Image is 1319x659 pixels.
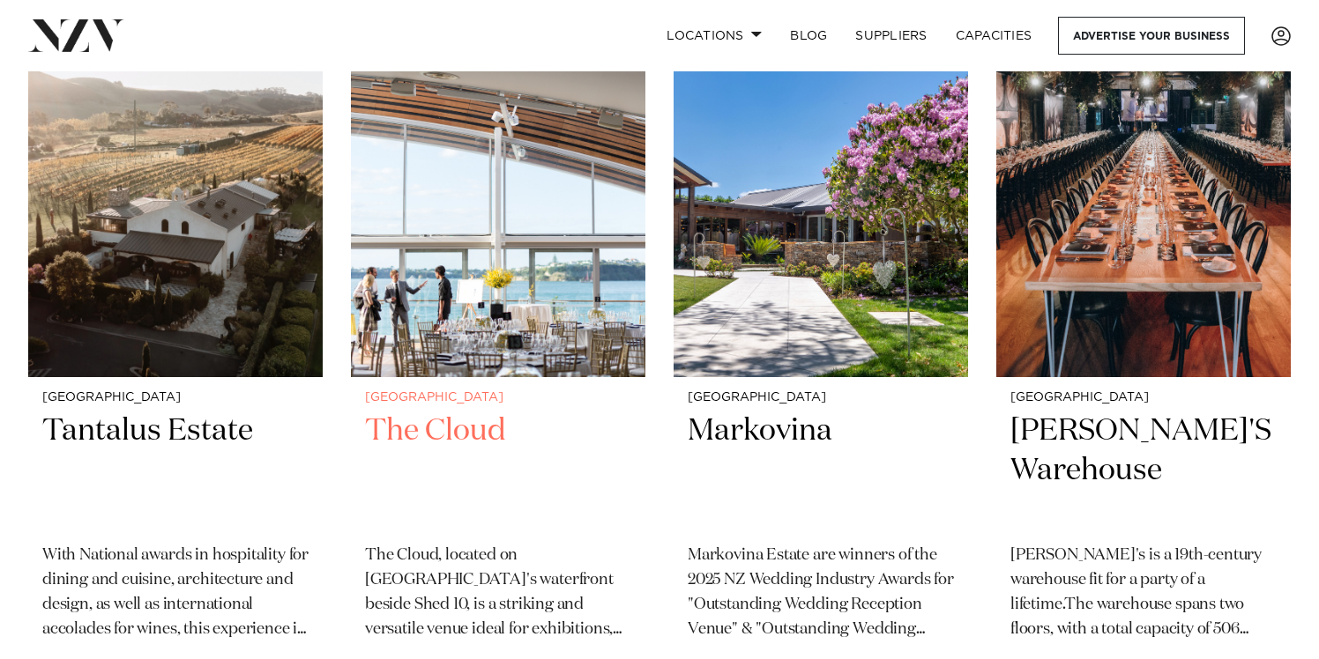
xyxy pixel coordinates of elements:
small: [GEOGRAPHIC_DATA] [1010,391,1277,404]
a: Locations [652,17,776,55]
h2: Markovina [688,411,954,530]
p: With National awards in hospitality for dining and cuisine, architecture and design, as well as i... [42,544,309,642]
small: [GEOGRAPHIC_DATA] [42,391,309,404]
small: [GEOGRAPHIC_DATA] [688,391,954,404]
h2: [PERSON_NAME]'S Warehouse [1010,411,1277,530]
p: Markovina Estate are winners of the 2025 NZ Wedding Industry Awards for "Outstanding Wedding Rece... [688,544,954,642]
a: SUPPLIERS [841,17,941,55]
a: Capacities [942,17,1047,55]
h2: The Cloud [365,411,631,530]
a: Advertise your business [1058,17,1245,55]
img: nzv-logo.png [28,19,124,51]
h2: Tantalus Estate [42,411,309,530]
p: The Cloud, located on [GEOGRAPHIC_DATA]'s waterfront beside Shed 10, is a striking and versatile ... [365,544,631,642]
p: [PERSON_NAME]'s is a 19th-century warehouse fit for a party of a lifetime.The warehouse spans two... [1010,544,1277,642]
a: BLOG [776,17,841,55]
small: [GEOGRAPHIC_DATA] [365,391,631,404]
